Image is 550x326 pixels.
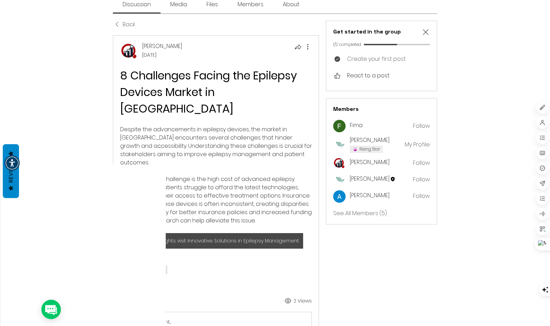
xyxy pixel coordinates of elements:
[350,122,363,129] a: Fima
[350,175,389,183] a: Aaron Levin
[350,136,389,144] a: Aaron Levin
[422,28,430,36] button: Close
[333,210,387,217] a: See All Members (5)
[120,68,300,116] span: 8 Challenges Facing the Epilepsy Devices Market in [GEOGRAPHIC_DATA]
[350,192,389,199] a: Andriy
[206,0,218,9] span: Files
[333,42,361,48] p: 1/2 completed
[3,144,19,198] button: Reviews
[413,159,430,167] button: Follow
[333,174,346,186] img: Aaron Levin
[113,21,135,28] a: Back
[142,42,182,50] a: Sanjay Kokate
[350,158,389,166] span: [PERSON_NAME]
[283,0,299,8] span: About
[123,0,151,8] span: Discussion
[283,0,299,9] span: About
[333,28,417,36] h2: Get started in the group
[413,192,430,200] button: Follow
[350,159,389,166] a: Sanjay Kokate
[123,20,135,28] span: Back
[238,0,263,8] span: Members
[170,0,187,8] span: Media
[413,175,430,183] span: Follow
[405,141,430,148] span: My Profile
[333,105,430,113] h2: Members
[120,42,138,60] img: Sanjay Kokate
[120,175,313,224] span: One significant challenge is the high cost of advanced epilepsy devices. Many patients struggle t...
[359,146,380,152] p: Rising Star
[333,120,346,132] img: Fima
[413,176,430,183] button: Follow
[142,42,182,50] span: [PERSON_NAME]
[350,191,389,199] span: [PERSON_NAME]
[333,138,346,151] img: Aaron Levin
[350,136,389,144] span: [PERSON_NAME]
[333,157,346,170] img: Sanjay Kokate
[413,122,430,130] button: Follow
[471,296,550,326] iframe: Wix Chat
[123,0,151,9] span: Discussion
[4,155,20,171] div: Accessibility Menu
[133,237,299,245] div: For more insights visit Innovative Solutions in Epilepsy Management
[347,55,430,63] p: Create your first post
[120,125,313,166] span: Despite the advancements in epilepsy devices, the market in [GEOGRAPHIC_DATA] encounters several ...
[238,0,263,9] span: Members
[347,71,430,80] p: React to a post
[294,43,302,51] button: Share
[389,176,396,183] svg: Admin
[333,190,346,203] img: Andriy
[326,67,437,84] div: React to a post
[206,0,218,8] span: Files
[405,141,430,148] button: My Profile
[293,298,312,305] span: 2 Views
[303,42,312,51] button: More actions
[170,0,187,9] span: Media
[350,175,389,183] span: [PERSON_NAME]
[128,233,303,249] a: For more insights visit Innovative Solutions in Epilepsy Management
[326,51,437,67] div: Create your first post
[142,51,156,58] a: [DATE]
